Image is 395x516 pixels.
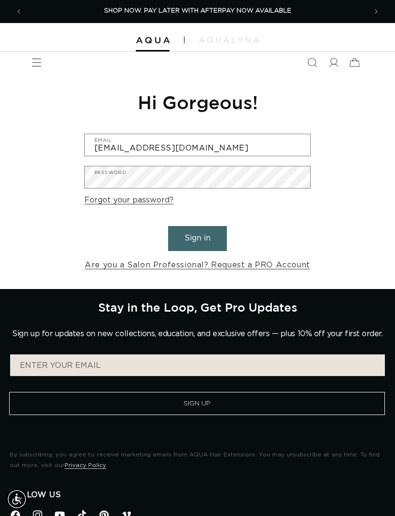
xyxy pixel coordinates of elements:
img: aqualyna.com [199,37,259,43]
iframe: Chat Widget [264,412,395,516]
a: Forgot your password? [84,193,173,207]
a: Privacy Policy [65,462,106,468]
input: Email [85,134,310,156]
h1: Hi Gorgeous! [84,90,311,114]
h2: Follow Us [10,490,385,500]
button: Next announcement [366,1,387,22]
button: Sign Up [9,392,385,415]
summary: Menu [26,52,47,73]
img: Aqua Hair Extensions [136,37,170,44]
a: Are you a Salon Professional? Request a PRO Account [85,258,310,272]
input: ENTER YOUR EMAIL [10,354,385,376]
p: By subscribing, you agree to receive marketing emails from AQUA Hair Extensions. You may unsubscr... [10,450,385,470]
button: Previous announcement [8,1,29,22]
button: Sign in [168,226,227,251]
span: SHOP NOW. PAY LATER WITH AFTERPAY NOW AVAILABLE [104,8,291,14]
summary: Search [302,52,323,73]
p: Sign up for updates on new collections, education, and exclusive offers — plus 10% off your first... [12,329,382,339]
div: Accessibility Menu [6,489,27,510]
h2: Stay in the Loop, Get Pro Updates [98,301,297,314]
